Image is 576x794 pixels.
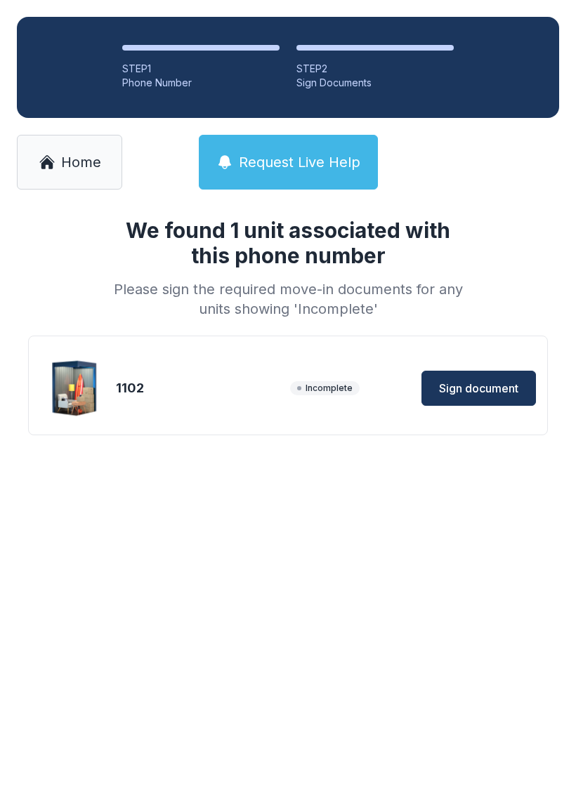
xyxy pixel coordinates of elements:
div: STEP 2 [296,62,454,76]
div: 1102 [116,378,284,398]
span: Request Live Help [239,152,360,172]
span: Sign document [439,380,518,397]
span: Home [61,152,101,172]
div: Phone Number [122,76,280,90]
div: Sign Documents [296,76,454,90]
div: STEP 1 [122,62,280,76]
h1: We found 1 unit associated with this phone number [108,218,468,268]
span: Incomplete [290,381,360,395]
div: Please sign the required move-in documents for any units showing 'Incomplete' [108,279,468,319]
